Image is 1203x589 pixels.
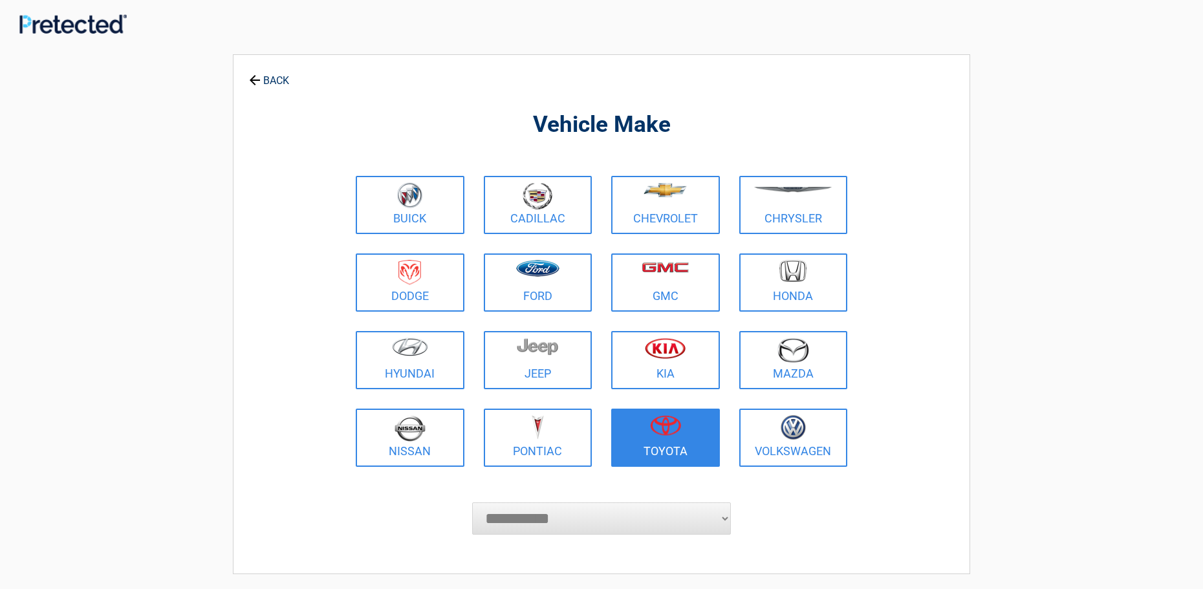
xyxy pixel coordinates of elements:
img: hyundai [392,337,428,356]
img: volkswagen [781,415,806,440]
img: cadillac [523,182,552,209]
a: Honda [739,253,848,312]
img: kia [645,337,686,359]
img: honda [779,260,807,283]
img: ford [516,260,559,277]
img: pontiac [531,415,544,440]
a: Chevrolet [611,176,720,234]
a: Nissan [356,409,464,467]
a: Dodge [356,253,464,312]
img: chevrolet [644,183,687,197]
a: Buick [356,176,464,234]
a: Pontiac [484,409,592,467]
img: nissan [395,415,426,442]
img: mazda [777,337,809,363]
a: BACK [246,63,292,86]
a: Toyota [611,409,720,467]
a: Hyundai [356,331,464,389]
a: Ford [484,253,592,312]
a: Jeep [484,331,592,389]
a: Mazda [739,331,848,389]
img: Main Logo [19,14,127,34]
a: Volkswagen [739,409,848,467]
a: Cadillac [484,176,592,234]
img: gmc [642,262,689,273]
img: chrysler [753,187,832,193]
a: Kia [611,331,720,389]
a: Chrysler [739,176,848,234]
h2: Vehicle Make [352,110,851,140]
img: jeep [517,337,558,356]
img: toyota [650,415,681,436]
img: dodge [398,260,421,285]
img: buick [397,182,422,208]
a: GMC [611,253,720,312]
